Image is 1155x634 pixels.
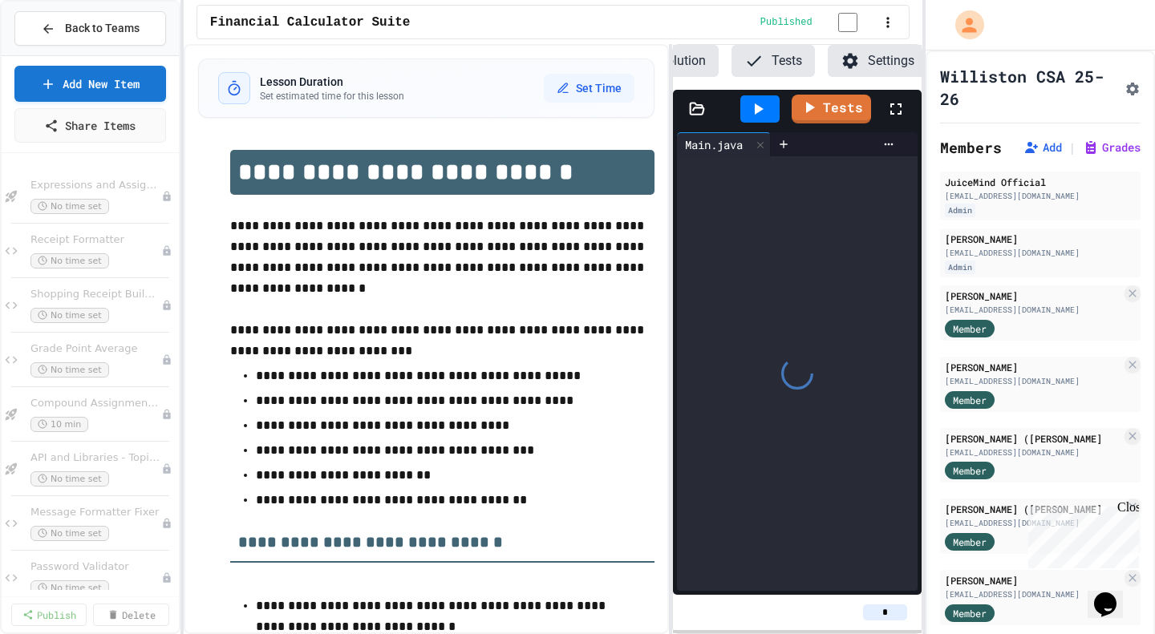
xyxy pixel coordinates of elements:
[260,90,404,103] p: Set estimated time for this lesson
[828,45,927,77] button: Settings
[819,13,877,32] input: publish toggle
[945,502,1121,516] div: [PERSON_NAME] ([PERSON_NAME]
[731,45,815,77] button: Tests
[1023,139,1062,155] button: Add
[93,604,168,626] a: Delete
[760,12,877,32] div: Content is published and visible to students
[30,199,109,214] span: No time set
[161,354,172,365] div: Unpublished
[953,606,987,620] span: Member
[544,74,634,103] button: Set Time
[30,253,109,269] span: No time set
[945,304,1121,316] div: [EMAIL_ADDRESS][DOMAIN_NAME]
[30,288,161,301] span: Shopping Receipt Builder
[945,204,975,217] div: Admin
[1022,500,1139,568] iframe: chat widget
[1125,78,1141,97] button: Assignment Settings
[161,245,172,256] div: Unpublished
[161,409,172,420] div: Unpublished
[677,132,771,156] div: Main.java
[945,175,1136,189] div: JuiceMind Official
[30,308,109,323] span: No time set
[30,233,161,247] span: Receipt Formatter
[945,375,1121,387] div: [EMAIL_ADDRESS][DOMAIN_NAME]
[945,517,1121,529] div: [EMAIL_ADDRESS][DOMAIN_NAME]
[260,74,404,90] h3: Lesson Duration
[30,451,161,465] span: API and Libraries - Topic 1.7
[945,247,1136,259] div: [EMAIL_ADDRESS][DOMAIN_NAME]
[30,397,161,410] span: Compound Assignment Operators
[945,588,1121,600] div: [EMAIL_ADDRESS][DOMAIN_NAME]
[30,342,161,356] span: Grade Point Average
[1088,570,1139,618] iframe: chat widget
[14,66,166,102] a: Add New Item
[30,362,109,378] span: No time set
[953,535,987,549] span: Member
[945,360,1121,374] div: [PERSON_NAME]
[30,471,109,487] span: No time set
[938,6,988,43] div: My Account
[161,518,172,529] div: Unpublished
[953,463,987,478] span: Member
[14,108,166,143] a: Share Items
[940,65,1118,110] h1: Williston CSA 25-26
[945,260,975,274] div: Admin
[677,136,751,153] div: Main.java
[30,506,161,519] span: Message Formatter Fixer
[760,16,813,29] span: Published
[30,560,161,574] span: Password Validator
[161,300,172,311] div: Unpublished
[945,573,1121,588] div: [PERSON_NAME]
[11,604,87,626] a: Publish
[945,232,1136,246] div: [PERSON_NAME]
[30,179,161,192] span: Expressions and Assignment Statements
[1068,138,1076,157] span: |
[161,463,172,474] div: Unpublished
[953,321,987,336] span: Member
[792,95,871,123] a: Tests
[30,580,109,596] span: No time set
[945,431,1121,446] div: [PERSON_NAME] ([PERSON_NAME]
[940,136,1002,159] h2: Members
[30,417,88,432] span: 10 min
[161,572,172,584] div: Unpublished
[1083,139,1141,155] button: Grades
[945,446,1121,458] div: [EMAIL_ADDRESS][DOMAIN_NAME]
[945,190,1136,202] div: [EMAIL_ADDRESS][DOMAIN_NAME]
[161,191,172,202] div: Unpublished
[6,6,111,102] div: Chat with us now!Close
[953,393,987,407] span: Member
[65,20,140,37] span: Back to Teams
[945,289,1121,303] div: [PERSON_NAME]
[30,526,109,541] span: No time set
[14,11,166,46] button: Back to Teams
[210,13,411,32] span: Financial Calculator Suite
